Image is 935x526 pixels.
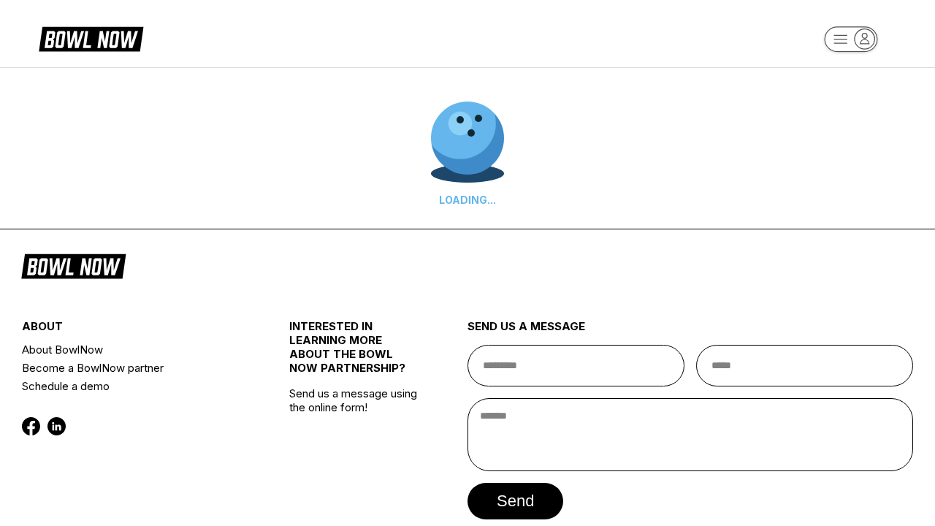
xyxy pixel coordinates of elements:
[22,340,245,359] a: About BowlNow
[22,359,245,377] a: Become a BowlNow partner
[467,483,563,519] button: send
[22,377,245,395] a: Schedule a demo
[431,194,504,206] div: LOADING...
[467,319,913,345] div: send us a message
[289,319,423,386] div: INTERESTED IN LEARNING MORE ABOUT THE BOWL NOW PARTNERSHIP?
[22,319,245,340] div: about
